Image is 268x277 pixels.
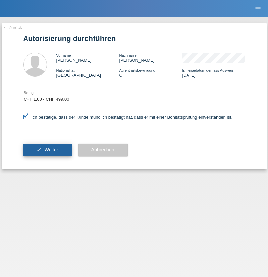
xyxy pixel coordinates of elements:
[182,68,233,72] span: Einreisedatum gemäss Ausweis
[182,68,245,78] div: [DATE]
[119,68,182,78] div: C
[251,6,265,10] a: menu
[119,53,136,57] span: Nachname
[119,68,155,72] span: Aufenthaltsbewilligung
[23,144,72,156] button: check Weiter
[56,68,119,78] div: [GEOGRAPHIC_DATA]
[56,68,75,72] span: Nationalität
[119,53,182,63] div: [PERSON_NAME]
[56,53,71,57] span: Vorname
[3,25,22,30] a: ← Zurück
[23,35,245,43] h1: Autorisierung durchführen
[36,147,42,152] i: check
[56,53,119,63] div: [PERSON_NAME]
[44,147,58,152] span: Weiter
[78,144,128,156] button: Abbrechen
[23,115,233,120] label: Ich bestätige, dass der Kunde mündlich bestätigt hat, dass er mit einer Bonitätsprüfung einversta...
[255,5,261,12] i: menu
[91,147,114,152] span: Abbrechen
